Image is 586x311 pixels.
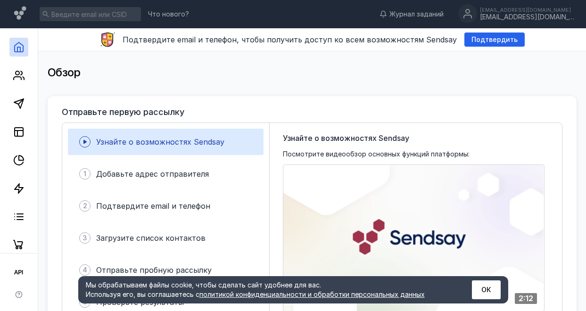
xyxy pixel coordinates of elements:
[143,11,194,17] a: Что нового?
[96,169,209,179] span: Добавьте адрес отправителя
[148,11,189,17] span: Что нового?
[199,290,425,298] a: политикой конфиденциальности и обработки персональных данных
[283,132,409,144] span: Узнайте о возможностях Sendsay
[83,201,87,211] span: 2
[83,265,87,275] span: 4
[62,107,184,117] h3: Отправьте первую рассылку
[96,233,206,243] span: Загрузите список контактов
[375,9,448,19] a: Журнал заданий
[123,35,457,44] span: Подтвердите email и телефон, чтобы получить доступ ко всем возможностям Sendsay
[389,9,444,19] span: Журнал заданий
[472,280,501,299] button: ОК
[96,201,210,211] span: Подтвердите email и телефон
[86,280,449,299] div: Мы обрабатываем файлы cookie, чтобы сделать сайт удобнее для вас. Используя его, вы соглашаетесь c
[96,265,212,275] span: Отправьте пробную рассылку
[48,65,81,79] span: Обзор
[480,13,574,21] div: [EMAIL_ADDRESS][DOMAIN_NAME]
[96,137,224,147] span: Узнайте о возможностях Sendsay
[515,293,537,304] div: 2:12
[464,33,525,47] button: Подтвердить
[471,36,518,44] span: Подтвердить
[83,169,86,179] span: 1
[83,233,87,243] span: 3
[283,149,470,159] span: Посмотрите видеообзор основных функций платформы:
[480,7,574,13] div: [EMAIL_ADDRESS][DOMAIN_NAME]
[40,7,141,21] input: Введите email или CSID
